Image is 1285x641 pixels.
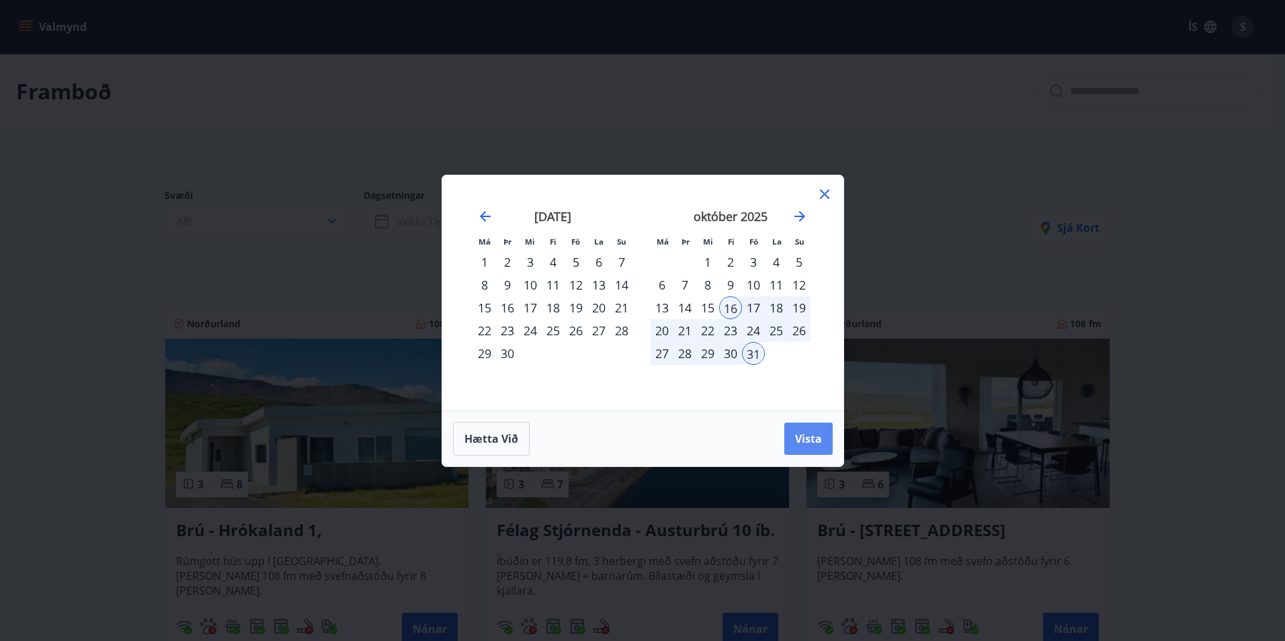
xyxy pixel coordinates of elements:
td: Choose þriðjudagur, 2. september 2025 as your check-in date. It’s available. [496,251,519,273]
div: 2 [719,251,742,273]
div: 15 [696,296,719,319]
div: Calendar [458,191,827,394]
div: 7 [610,251,633,273]
div: 11 [765,273,788,296]
td: Choose þriðjudagur, 30. september 2025 as your check-in date. It’s available. [496,342,519,365]
div: 24 [519,319,542,342]
td: Choose þriðjudagur, 14. október 2025 as your check-in date. It’s available. [673,296,696,319]
td: Choose laugardagur, 20. september 2025 as your check-in date. It’s available. [587,296,610,319]
div: 25 [765,319,788,342]
td: Choose miðvikudagur, 17. september 2025 as your check-in date. It’s available. [519,296,542,319]
td: Choose miðvikudagur, 24. september 2025 as your check-in date. It’s available. [519,319,542,342]
div: 9 [496,273,519,296]
td: Selected. þriðjudagur, 28. október 2025 [673,342,696,365]
td: Choose föstudagur, 5. september 2025 as your check-in date. It’s available. [565,251,587,273]
strong: [DATE] [534,208,571,224]
small: Fi [728,237,735,247]
div: 16 [496,296,519,319]
div: 22 [473,319,496,342]
td: Choose mánudagur, 13. október 2025 as your check-in date. It’s available. [651,296,673,319]
div: 27 [651,342,673,365]
td: Choose fimmtudagur, 18. september 2025 as your check-in date. It’s available. [542,296,565,319]
div: 10 [519,273,542,296]
td: Choose laugardagur, 6. september 2025 as your check-in date. It’s available. [587,251,610,273]
button: Vista [784,423,833,455]
td: Selected. fimmtudagur, 23. október 2025 [719,319,742,342]
td: Selected. föstudagur, 17. október 2025 [742,296,765,319]
div: 7 [673,273,696,296]
div: 21 [610,296,633,319]
td: Choose föstudagur, 19. september 2025 as your check-in date. It’s available. [565,296,587,319]
div: 1 [696,251,719,273]
div: 2 [496,251,519,273]
td: Choose fimmtudagur, 11. september 2025 as your check-in date. It’s available. [542,273,565,296]
div: 12 [788,273,811,296]
td: Choose miðvikudagur, 1. október 2025 as your check-in date. It’s available. [696,251,719,273]
td: Choose þriðjudagur, 9. september 2025 as your check-in date. It’s available. [496,273,519,296]
div: 13 [651,296,673,319]
small: La [772,237,782,247]
div: Move forward to switch to the next month. [792,208,808,224]
div: 24 [742,319,765,342]
td: Selected. mánudagur, 20. október 2025 [651,319,673,342]
td: Selected as start date. fimmtudagur, 16. október 2025 [719,296,742,319]
td: Choose sunnudagur, 28. september 2025 as your check-in date. It’s available. [610,319,633,342]
div: 14 [673,296,696,319]
td: Choose sunnudagur, 21. september 2025 as your check-in date. It’s available. [610,296,633,319]
td: Choose mánudagur, 6. október 2025 as your check-in date. It’s available. [651,273,673,296]
small: Su [795,237,804,247]
small: Má [657,237,669,247]
td: Choose þriðjudagur, 7. október 2025 as your check-in date. It’s available. [673,273,696,296]
div: 5 [565,251,587,273]
div: Move backward to switch to the previous month. [477,208,493,224]
td: Choose sunnudagur, 7. september 2025 as your check-in date. It’s available. [610,251,633,273]
td: Choose laugardagur, 27. september 2025 as your check-in date. It’s available. [587,319,610,342]
div: 19 [565,296,587,319]
div: 26 [565,319,587,342]
div: 3 [742,251,765,273]
div: 26 [788,319,811,342]
td: Choose laugardagur, 4. október 2025 as your check-in date. It’s available. [765,251,788,273]
div: 6 [651,273,673,296]
div: 17 [742,296,765,319]
td: Choose föstudagur, 3. október 2025 as your check-in date. It’s available. [742,251,765,273]
small: Su [617,237,626,247]
td: Choose sunnudagur, 14. september 2025 as your check-in date. It’s available. [610,273,633,296]
td: Choose fimmtudagur, 9. október 2025 as your check-in date. It’s available. [719,273,742,296]
td: Selected. þriðjudagur, 21. október 2025 [673,319,696,342]
div: 18 [542,296,565,319]
div: 29 [696,342,719,365]
small: Fö [571,237,580,247]
div: 25 [542,319,565,342]
td: Choose laugardagur, 13. september 2025 as your check-in date. It’s available. [587,273,610,296]
div: 12 [565,273,587,296]
div: 20 [651,319,673,342]
td: Choose miðvikudagur, 10. september 2025 as your check-in date. It’s available. [519,273,542,296]
small: Má [479,237,491,247]
div: 15 [473,296,496,319]
td: Selected. mánudagur, 27. október 2025 [651,342,673,365]
small: Mi [703,237,713,247]
td: Choose miðvikudagur, 15. október 2025 as your check-in date. It’s available. [696,296,719,319]
div: 14 [610,273,633,296]
div: 10 [742,273,765,296]
td: Choose mánudagur, 15. september 2025 as your check-in date. It’s available. [473,296,496,319]
td: Selected. miðvikudagur, 22. október 2025 [696,319,719,342]
td: Choose mánudagur, 29. september 2025 as your check-in date. It’s available. [473,342,496,365]
td: Choose föstudagur, 12. september 2025 as your check-in date. It’s available. [565,273,587,296]
td: Selected. laugardagur, 18. október 2025 [765,296,788,319]
div: 28 [610,319,633,342]
small: Fi [550,237,556,247]
small: Þr [503,237,511,247]
div: 22 [696,319,719,342]
div: 9 [719,273,742,296]
td: Choose miðvikudagur, 8. október 2025 as your check-in date. It’s available. [696,273,719,296]
span: Vista [795,431,822,446]
small: La [594,237,604,247]
td: Choose mánudagur, 8. september 2025 as your check-in date. It’s available. [473,273,496,296]
div: 4 [542,251,565,273]
div: 17 [519,296,542,319]
div: 28 [673,342,696,365]
td: Choose fimmtudagur, 25. september 2025 as your check-in date. It’s available. [542,319,565,342]
td: Choose þriðjudagur, 23. september 2025 as your check-in date. It’s available. [496,319,519,342]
